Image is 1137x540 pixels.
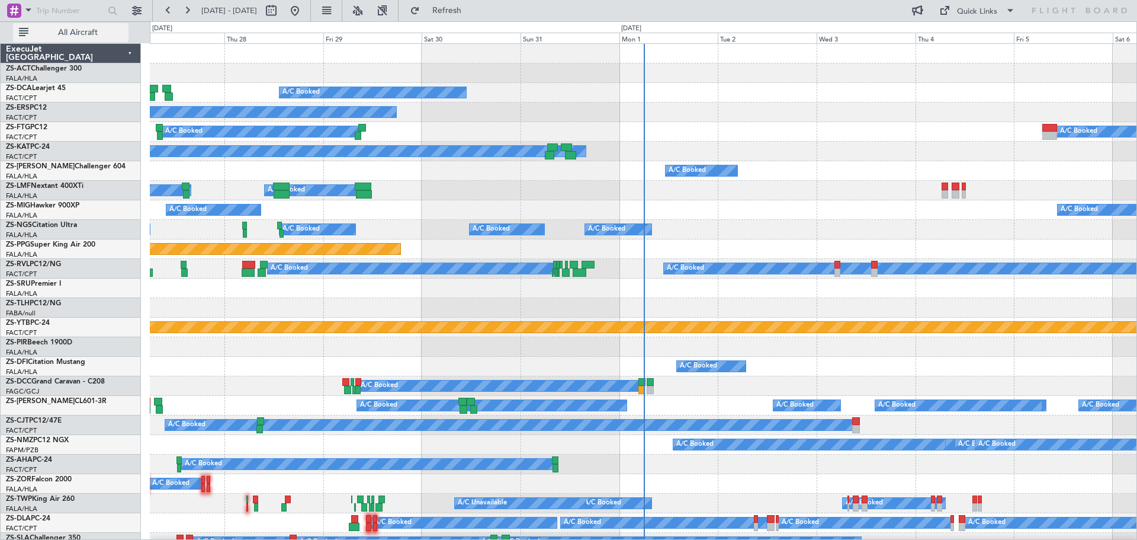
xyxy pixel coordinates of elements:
[6,289,37,298] a: FALA/HLA
[1014,33,1113,43] div: Fri 5
[6,496,32,503] span: ZS-TWP
[676,436,714,453] div: A/C Booked
[6,261,30,268] span: ZS-RVL
[374,514,412,532] div: A/C Booked
[6,124,47,131] a: ZS-FTGPC12
[6,143,50,151] a: ZS-KATPC-24
[6,465,37,474] a: FACT/CPT
[224,33,323,43] div: Thu 28
[621,24,641,34] div: [DATE]
[473,221,510,238] div: A/C Booked
[6,398,75,405] span: ZS-[PERSON_NAME]
[6,172,37,181] a: FALA/HLA
[361,377,398,395] div: A/C Booked
[6,368,37,376] a: FALA/HLA
[968,514,1006,532] div: A/C Booked
[6,261,61,268] a: ZS-RVLPC12/NG
[6,378,105,385] a: ZS-DCCGrand Caravan - C208
[6,387,39,396] a: FAGC/GCJ
[282,221,320,238] div: A/C Booked
[6,485,37,494] a: FALA/HLA
[6,270,37,279] a: FACT/CPT
[6,446,38,455] a: FAPM/PZB
[6,476,72,483] a: ZS-ZORFalcon 2000
[588,221,625,238] div: A/C Booked
[323,33,422,43] div: Fri 29
[776,397,814,414] div: A/C Booked
[201,5,257,16] span: [DATE] - [DATE]
[564,514,601,532] div: A/C Booked
[6,183,83,190] a: ZS-LMFNextant 400XTi
[271,260,308,277] div: A/C Booked
[6,359,85,366] a: ZS-DFICitation Mustang
[957,6,997,18] div: Quick Links
[718,33,817,43] div: Tue 2
[6,241,30,248] span: ZS-PPG
[6,85,66,92] a: ZS-DCALearjet 45
[6,456,52,464] a: ZS-AHAPC-24
[6,456,33,464] span: ZS-AHA
[6,113,37,122] a: FACT/CPT
[1082,397,1119,414] div: A/C Booked
[152,24,172,34] div: [DATE]
[36,2,104,20] input: Trip Number
[6,398,107,405] a: ZS-[PERSON_NAME]CL601-3R
[6,222,32,229] span: ZS-NGS
[6,191,37,200] a: FALA/HLA
[6,94,37,103] a: FACT/CPT
[6,417,62,424] a: ZS-CJTPC12/47E
[6,65,31,72] span: ZS-ACT
[6,515,50,522] a: ZS-DLAPC-24
[6,319,30,327] span: ZS-YTB
[584,494,621,512] div: A/C Booked
[6,328,37,337] a: FACT/CPT
[6,417,29,424] span: ZS-CJT
[6,104,30,111] span: ZS-ERS
[6,152,37,161] a: FACT/CPT
[6,339,72,346] a: ZS-PIRBeech 1900D
[958,436,995,453] div: A/C Booked
[422,7,472,15] span: Refresh
[680,357,717,375] div: A/C Booked
[6,231,37,239] a: FALA/HLA
[360,397,397,414] div: A/C Booked
[168,416,205,434] div: A/C Booked
[782,514,819,532] div: A/C Booked
[619,33,718,43] div: Mon 1
[6,250,37,259] a: FALA/HLA
[185,455,222,473] div: A/C Booked
[6,222,77,229] a: ZS-NGSCitation Ultra
[878,397,916,414] div: A/C Booked
[6,133,37,142] a: FACT/CPT
[6,426,37,435] a: FACT/CPT
[1061,201,1098,219] div: A/C Booked
[6,339,27,346] span: ZS-PIR
[6,280,61,287] a: ZS-SRUPremier I
[6,74,37,83] a: FALA/HLA
[165,123,203,140] div: A/C Booked
[667,260,704,277] div: A/C Booked
[1060,123,1097,140] div: A/C Booked
[31,28,125,37] span: All Aircraft
[126,33,224,43] div: Wed 27
[6,437,69,444] a: ZS-NMZPC12 NGX
[6,309,36,318] a: FABA/null
[6,183,31,190] span: ZS-LMF
[6,504,37,513] a: FALA/HLA
[6,496,75,503] a: ZS-TWPKing Air 260
[6,241,95,248] a: ZS-PPGSuper King Air 200
[933,1,1021,20] button: Quick Links
[6,476,31,483] span: ZS-ZOR
[846,494,883,512] div: A/C Booked
[282,84,320,101] div: A/C Booked
[404,1,476,20] button: Refresh
[521,33,619,43] div: Sun 31
[6,300,61,307] a: ZS-TLHPC12/NG
[6,124,30,131] span: ZS-FTG
[152,475,189,493] div: A/C Booked
[6,348,37,357] a: FALA/HLA
[6,319,50,327] a: ZS-YTBPC-24
[916,33,1014,43] div: Thu 4
[6,280,31,287] span: ZS-SRU
[6,104,47,111] a: ZS-ERSPC12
